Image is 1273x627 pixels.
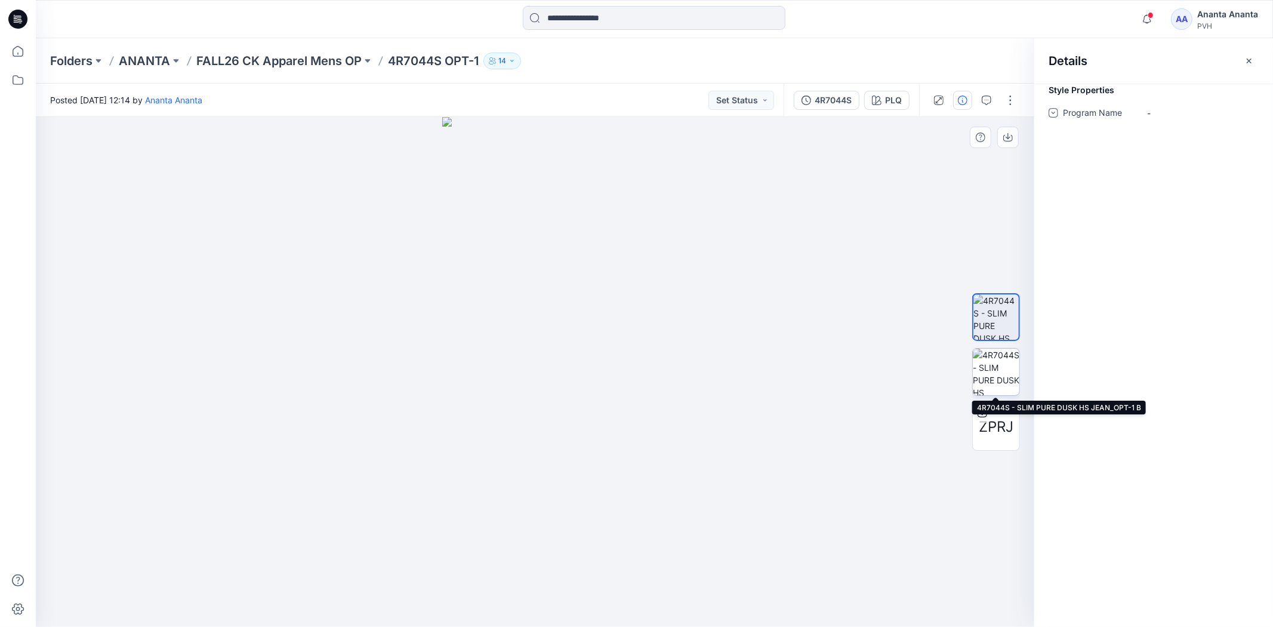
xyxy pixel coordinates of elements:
a: Ananta Ananta [145,95,202,105]
div: 4R7044S [815,94,852,107]
img: eyJhbGciOiJIUzI1NiIsImtpZCI6IjAiLCJzbHQiOiJzZXMiLCJ0eXAiOiJKV1QifQ.eyJkYXRhIjp7InR5cGUiOiJzdG9yYW... [442,117,628,627]
div: PVH [1197,21,1258,30]
div: Ananta Ananta [1197,7,1258,21]
div: PLQ [885,94,902,107]
button: 4R7044S [794,91,859,110]
a: ANANTA [119,53,170,69]
a: FALL26 CK Apparel Mens OP [196,53,362,69]
span: Program Name [1063,106,1135,122]
h2: Details [1049,54,1087,68]
span: Style Properties [1049,84,1114,96]
img: 4R7044S - SLIM PURE DUSK HS JEAN_OPT-1 F [973,294,1019,340]
span: ZPRJ [979,416,1013,438]
p: 4R7044S OPT-1 [388,53,479,69]
button: PLQ [864,91,910,110]
p: 14 [498,54,506,67]
div: AA [1171,8,1192,30]
img: 4R7044S - SLIM PURE DUSK HS JEAN_OPT-1 B [973,349,1019,395]
div: - [1147,107,1165,119]
button: 14 [483,53,521,69]
button: Details [953,91,972,110]
a: Folders [50,53,93,69]
span: Posted [DATE] 12:14 by [50,94,202,106]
